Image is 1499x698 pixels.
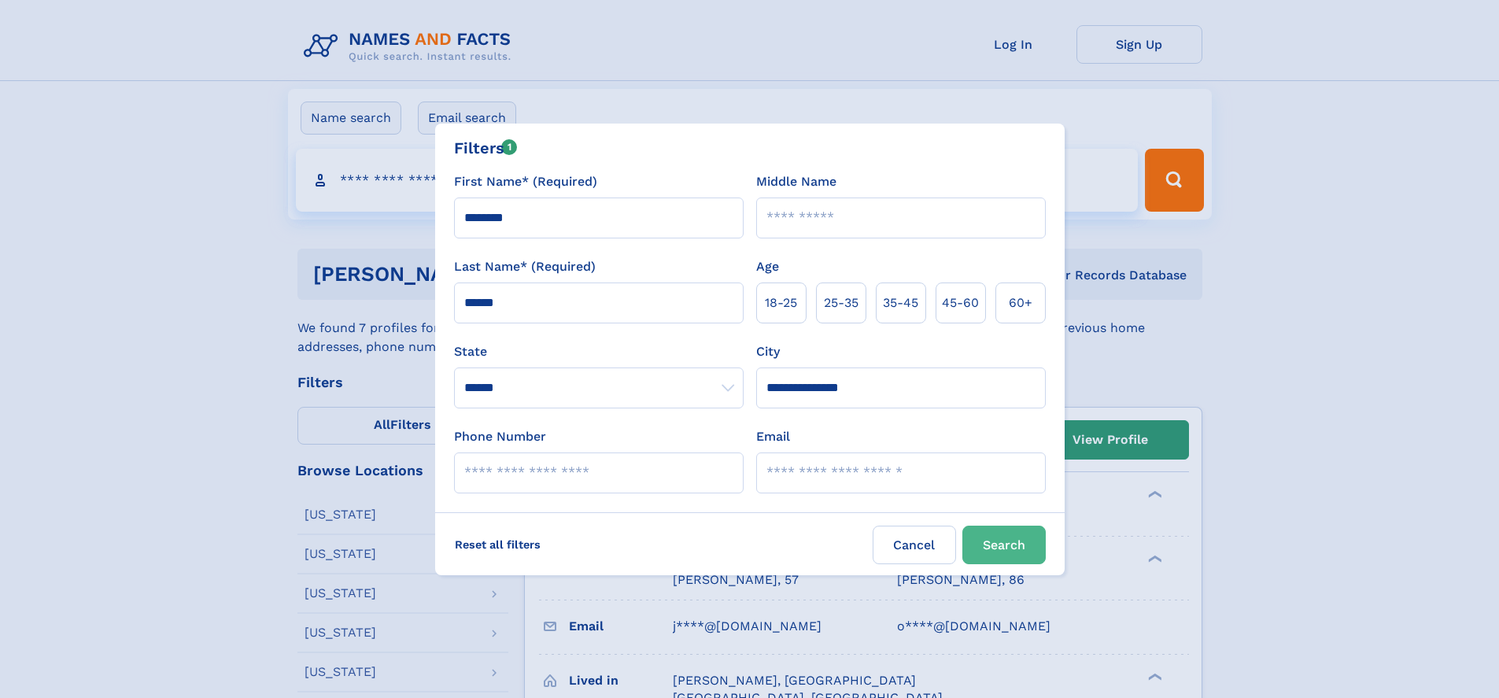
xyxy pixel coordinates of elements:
[756,172,836,191] label: Middle Name
[883,294,918,312] span: 35‑45
[454,172,597,191] label: First Name* (Required)
[756,342,780,361] label: City
[454,136,518,160] div: Filters
[824,294,858,312] span: 25‑35
[1009,294,1032,312] span: 60+
[454,342,744,361] label: State
[942,294,979,312] span: 45‑60
[445,526,551,563] label: Reset all filters
[873,526,956,564] label: Cancel
[765,294,797,312] span: 18‑25
[962,526,1046,564] button: Search
[756,427,790,446] label: Email
[454,257,596,276] label: Last Name* (Required)
[454,427,546,446] label: Phone Number
[756,257,779,276] label: Age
